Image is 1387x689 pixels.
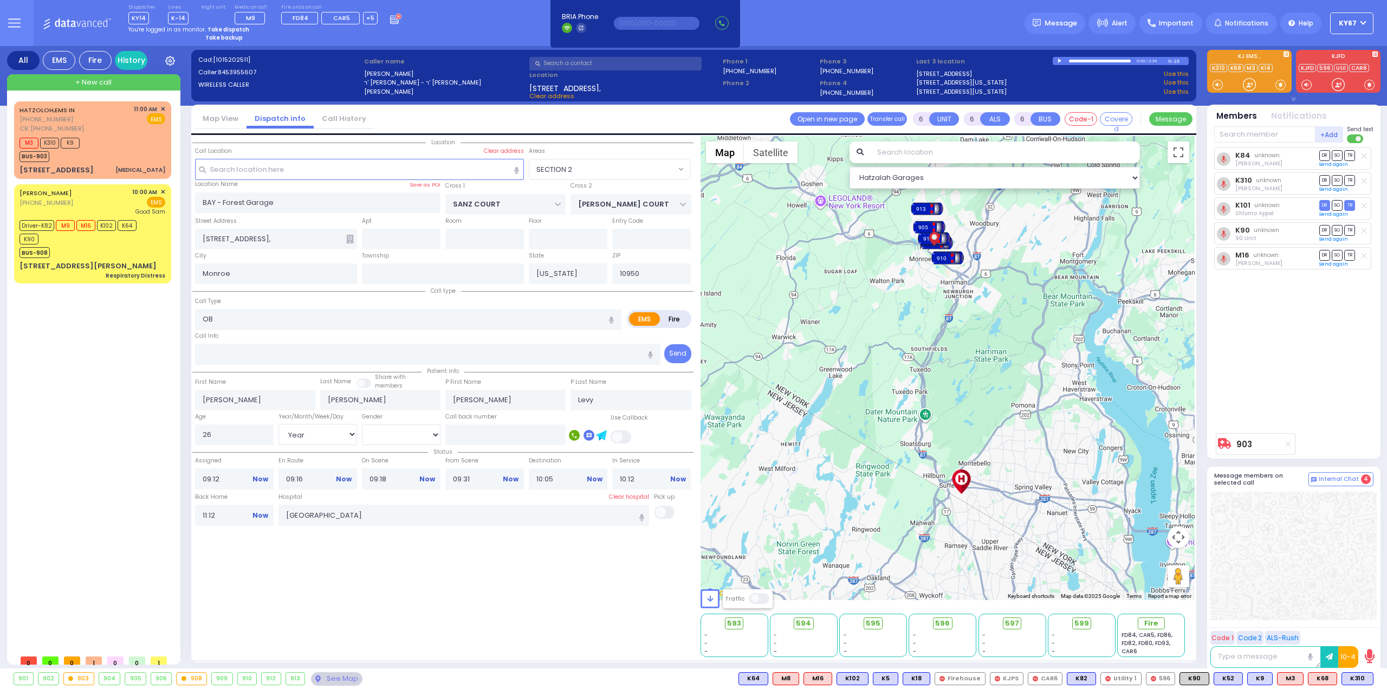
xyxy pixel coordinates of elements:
div: 909 [931,249,964,266]
a: 596 [1317,64,1333,72]
a: [PERSON_NAME] [20,189,72,197]
div: / [1146,55,1148,67]
span: K64 [118,220,137,231]
strong: Take dispatch [208,25,249,34]
button: ALS [980,112,1010,126]
span: unknown [1253,251,1279,259]
div: 910 [931,250,964,266]
button: Members [1216,110,1257,123]
label: Location [529,70,719,80]
span: unknown [1256,176,1281,184]
span: Message [1045,18,1077,29]
label: ZIP [612,252,620,260]
span: M3 [20,138,38,149]
div: BLS [903,672,930,685]
span: DR [1319,175,1330,185]
gmp-advanced-marker: 910 [939,250,956,266]
a: M16 [1235,251,1249,259]
img: red-radio-icon.svg [939,676,945,681]
gmp-advanced-marker: 913 [919,201,935,217]
span: 599 [1074,618,1089,629]
span: BUS-908 [20,247,50,258]
div: EMS [43,51,75,70]
div: K-18 [1168,57,1189,65]
button: Toggle fullscreen view [1168,141,1189,163]
a: Call History [314,113,374,124]
span: DR [1319,250,1330,260]
span: Phone 4 [820,79,913,88]
button: Map camera controls [1168,526,1189,548]
div: 913 [911,201,943,217]
span: 10:00 AM [132,188,157,196]
a: Util [1334,64,1348,72]
span: M9 [246,14,255,22]
span: - [704,631,708,639]
label: From Scene [445,456,524,465]
gmp-advanced-marker: Good Samaritan Hospital [953,473,969,490]
div: 906 [151,673,172,685]
label: [PHONE_NUMBER] [820,88,873,96]
a: K310 [1235,176,1252,184]
span: members [375,382,403,390]
label: Last 3 location [916,57,1053,66]
span: You're logged in as monitor. [128,25,206,34]
img: Google [703,586,739,600]
span: 0 [107,656,124,665]
span: SO [1332,200,1343,210]
button: Send [664,344,691,363]
span: KY67 [1339,18,1357,28]
span: - [913,639,916,647]
label: Street Address [195,217,237,226]
input: Search member [1214,126,1315,143]
span: FD84 [293,14,308,22]
label: Clear hospital [609,493,649,501]
span: - [774,639,777,647]
span: SO [1332,250,1343,260]
span: SO [1332,150,1343,160]
span: K310 [40,138,59,149]
label: WIRELESS CALLER [198,80,360,89]
strong: Take backup [205,34,243,42]
span: 11:00 AM [134,105,157,113]
span: 90 Unit [1235,234,1256,242]
label: Clear address [484,147,524,156]
a: History [115,51,147,70]
span: - [704,639,708,647]
img: icon-hospital.png [949,469,973,493]
span: 593 [727,618,741,629]
div: 905 [125,673,146,685]
input: (000)000-00000 [614,17,699,30]
div: 912 [262,673,281,685]
a: Use this [1164,69,1189,79]
button: Drag Pegman onto the map to open Street View [1168,565,1189,587]
label: Back Home [195,493,274,501]
span: Driver-K82 [20,220,54,231]
span: - [844,631,847,639]
a: K84 [1235,151,1250,159]
button: Transfer call [867,112,907,126]
span: 0 [42,656,59,665]
label: City [195,252,206,260]
label: Cad: [198,55,360,65]
a: Send again [1319,161,1348,168]
span: EMS [147,197,165,208]
span: Patient info [422,367,464,375]
span: SECTION 2 [529,159,691,179]
span: 8453955607 [218,68,256,76]
span: Lipa Blumenthal [1235,184,1282,192]
a: Send again [1319,186,1348,192]
label: Entry Code [612,217,643,226]
span: K102 [97,220,116,231]
button: ALS-Rush [1265,631,1300,645]
div: 910 [238,673,257,685]
div: 2:34 [1148,55,1158,67]
div: BLS [1247,672,1273,685]
a: Send again [1319,211,1348,217]
div: ALS [1308,672,1337,685]
label: Areas [529,147,545,156]
a: KJFD [1299,64,1316,72]
span: Phone 2 [723,79,816,88]
span: Clear address [529,92,574,100]
div: BLS [837,672,869,685]
a: 903 [1236,440,1252,448]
